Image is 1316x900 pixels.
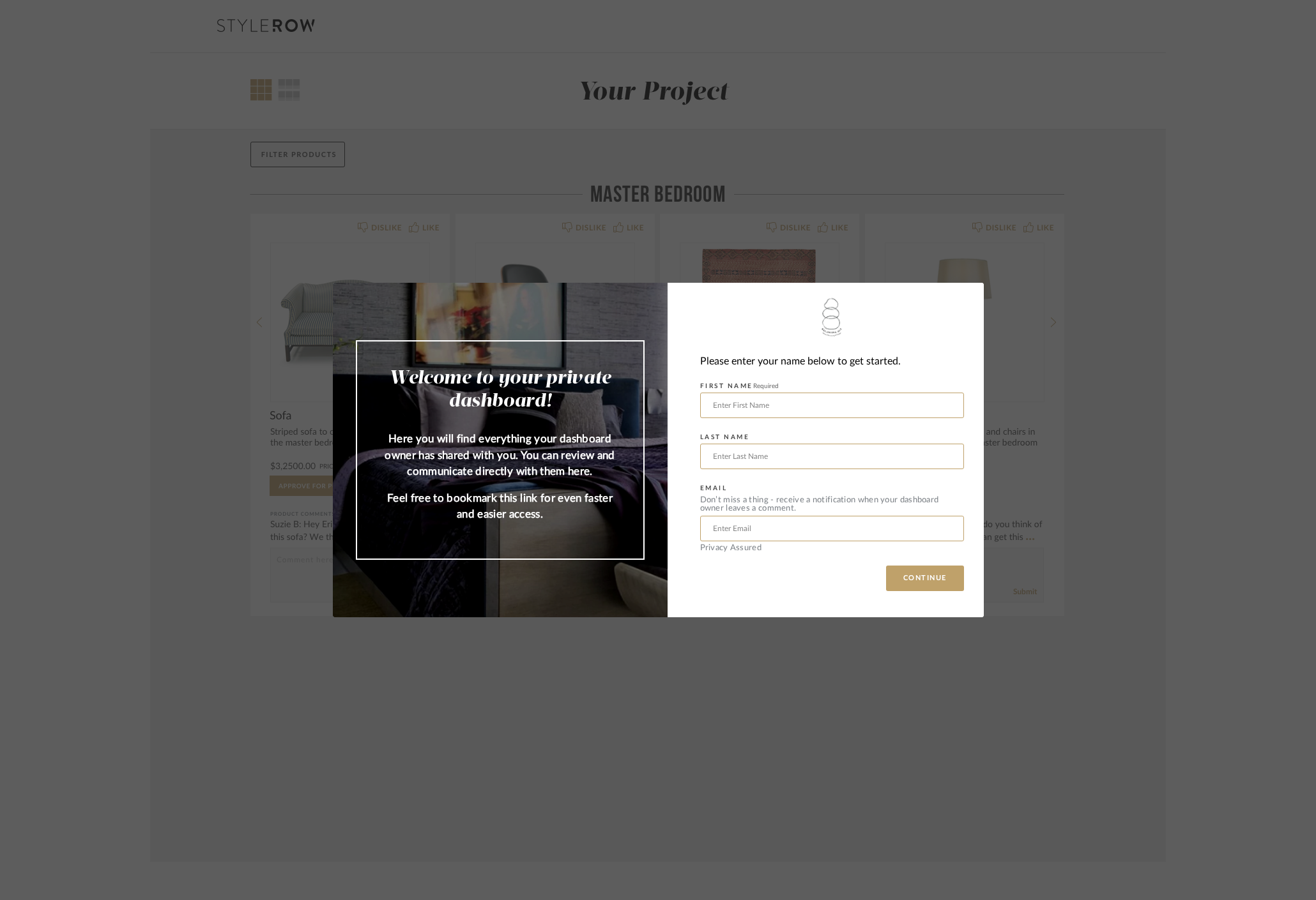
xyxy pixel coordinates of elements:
[700,484,728,492] label: EMAIL
[383,431,618,480] p: Here you will find everything your dashboard owner has shared with you. You can review and commun...
[700,496,964,513] div: Don’t miss a thing - receive a notification when your dashboard owner leaves a comment.
[700,544,964,552] div: Privacy Assured
[700,382,779,390] label: FIRST NAME
[383,367,618,413] h2: Welcome to your private dashboard!
[753,383,779,389] span: Required
[700,393,964,418] input: Enter First Name
[886,566,964,591] button: CONTINUE
[383,490,618,523] p: Feel free to bookmark this link for even faster and easier access.
[700,433,750,441] label: LAST NAME
[700,444,964,469] input: Enter Last Name
[700,516,964,541] input: Enter Email
[700,353,964,370] div: Please enter your name below to get started.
